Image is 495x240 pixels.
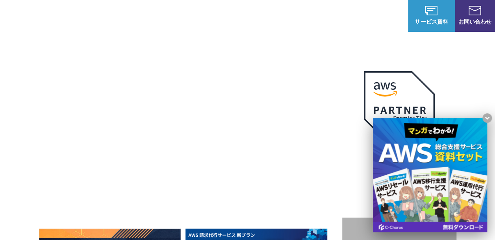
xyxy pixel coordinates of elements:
h1: AWS ジャーニーの 成功を実現 [39,129,342,205]
a: ログイン [378,12,400,20]
a: AWS総合支援サービス C-Chorus NHN テコラスAWS総合支援サービス [12,4,128,28]
img: AWS総合支援サービス C-Chorus サービス資料 [425,6,438,15]
span: サービス資料 [408,17,455,26]
span: お問い合わせ [455,17,495,26]
p: 業種別ソリューション [216,12,279,20]
p: サービス [170,12,200,20]
p: ナレッジ [332,12,362,20]
img: お問い合わせ [469,6,481,15]
a: 導入事例 [295,12,317,20]
p: 強み [135,12,154,20]
img: AWSプレミアティアサービスパートナー [364,71,435,142]
p: 最上位プレミアティア サービスパートナー [354,151,444,182]
span: NHN テコラス AWS総合支援サービス [80,4,127,28]
p: AWSの導入からコスト削減、 構成・運用の最適化からデータ活用まで 規模や業種業態を問わない マネージドサービスで [39,87,342,122]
